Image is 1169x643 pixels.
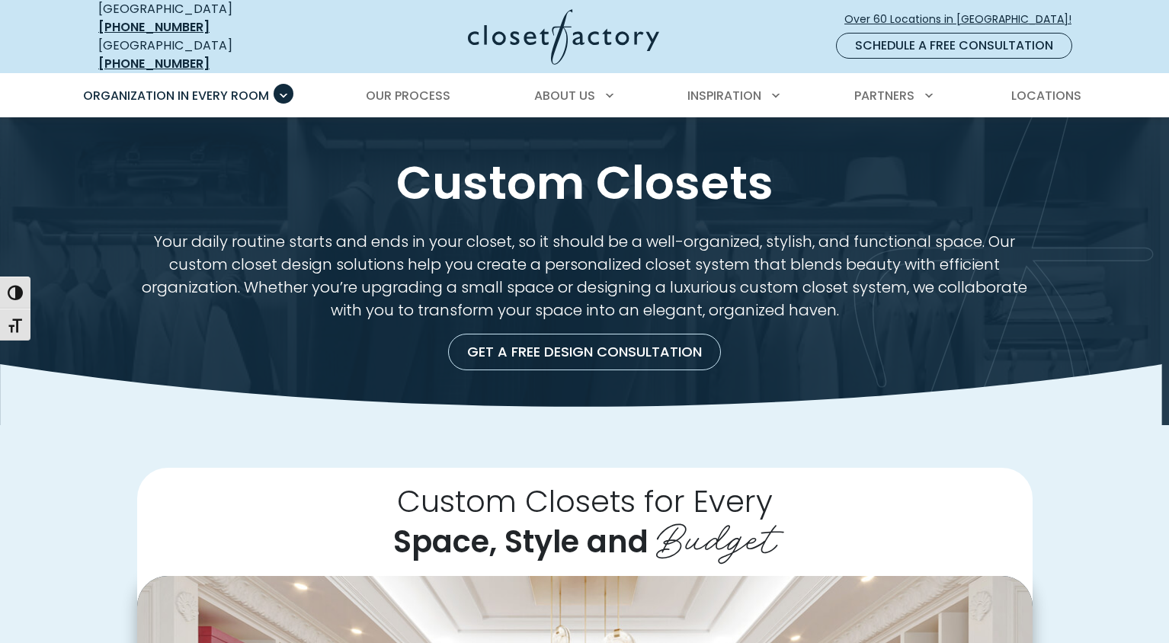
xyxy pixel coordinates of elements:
a: Over 60 Locations in [GEOGRAPHIC_DATA]! [844,6,1084,33]
span: About Us [534,87,595,104]
img: Closet Factory Logo [468,9,659,65]
span: Space, Style and [393,520,649,563]
p: Your daily routine starts and ends in your closet, so it should be a well-organized, stylish, and... [137,230,1033,321]
a: [PHONE_NUMBER] [98,18,210,36]
div: [GEOGRAPHIC_DATA] [98,37,319,73]
span: Locations [1011,87,1081,104]
a: Get a Free Design Consultation [448,334,721,370]
span: Partners [854,87,914,104]
a: [PHONE_NUMBER] [98,55,210,72]
nav: Primary Menu [72,75,1097,117]
span: Inspiration [687,87,761,104]
span: Our Process [366,87,450,104]
span: Organization in Every Room [83,87,269,104]
h1: Custom Closets [95,154,1074,212]
a: Schedule a Free Consultation [836,33,1072,59]
span: Budget [656,504,777,565]
span: Over 60 Locations in [GEOGRAPHIC_DATA]! [844,11,1084,27]
span: Custom Closets for Every [397,480,773,523]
